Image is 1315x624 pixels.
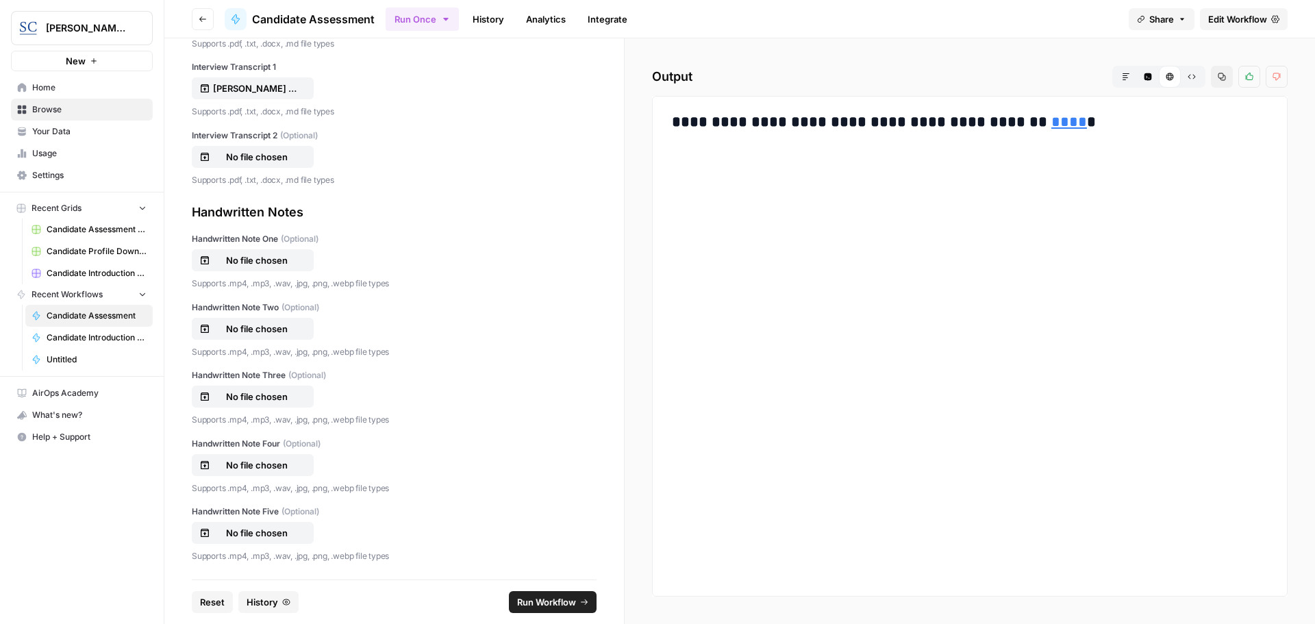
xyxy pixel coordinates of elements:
[25,240,153,262] a: Candidate Profile Download Sheet
[192,277,597,290] p: Supports .mp4, .mp3, .wav, .jpg, .png, .webp file types
[66,54,86,68] span: New
[32,387,147,399] span: AirOps Academy
[192,61,597,73] label: Interview Transcript 1
[192,369,597,382] label: Handwritten Note Three
[280,129,318,142] span: (Optional)
[32,103,147,116] span: Browse
[192,203,597,222] div: Handwritten Notes
[192,482,597,495] p: Supports .mp4, .mp3, .wav, .jpg, .png, .webp file types
[1129,8,1194,30] button: Share
[46,21,129,35] span: [PERSON_NAME] [GEOGRAPHIC_DATA]
[192,146,314,168] button: No file chosen
[192,438,597,450] label: Handwritten Note Four
[281,301,319,314] span: (Optional)
[1200,8,1288,30] a: Edit Workflow
[11,51,153,71] button: New
[25,327,153,349] a: Candidate Introduction and Profile
[47,310,147,322] span: Candidate Assessment
[509,591,597,613] button: Run Workflow
[518,8,574,30] a: Analytics
[25,219,153,240] a: Candidate Assessment Download Sheet
[192,413,597,427] p: Supports .mp4, .mp3, .wav, .jpg, .png, .webp file types
[213,253,301,267] p: No file chosen
[213,82,301,95] p: [PERSON_NAME] and [PERSON_NAME] UCBC deeper dive Transcript.docx
[25,262,153,284] a: Candidate Introduction Download Sheet
[283,438,321,450] span: (Optional)
[192,318,314,340] button: No file chosen
[213,526,301,540] p: No file chosen
[386,8,459,31] button: Run Once
[12,405,152,425] div: What's new?
[213,322,301,336] p: No file chosen
[252,11,375,27] span: Candidate Assessment
[579,8,636,30] a: Integrate
[47,353,147,366] span: Untitled
[192,454,314,476] button: No file chosen
[464,8,512,30] a: History
[11,164,153,186] a: Settings
[32,202,82,214] span: Recent Grids
[281,233,318,245] span: (Optional)
[192,591,233,613] button: Reset
[213,458,301,472] p: No file chosen
[32,125,147,138] span: Your Data
[11,198,153,219] button: Recent Grids
[192,37,597,51] p: Supports .pdf, .txt, .docx, .md file types
[192,173,597,187] p: Supports .pdf, .txt, .docx, .md file types
[32,431,147,443] span: Help + Support
[1149,12,1174,26] span: Share
[11,284,153,305] button: Recent Workflows
[11,121,153,142] a: Your Data
[213,390,301,403] p: No file chosen
[652,66,1288,88] h2: Output
[192,549,597,563] p: Supports .mp4, .mp3, .wav, .jpg, .png, .webp file types
[11,11,153,45] button: Workspace: Stanton Chase Nashville
[32,288,103,301] span: Recent Workflows
[213,150,301,164] p: No file chosen
[11,99,153,121] a: Browse
[192,249,314,271] button: No file chosen
[47,332,147,344] span: Candidate Introduction and Profile
[25,305,153,327] a: Candidate Assessment
[288,369,326,382] span: (Optional)
[200,595,225,609] span: Reset
[32,82,147,94] span: Home
[281,506,319,518] span: (Optional)
[16,16,40,40] img: Stanton Chase Nashville Logo
[192,77,314,99] button: [PERSON_NAME] and [PERSON_NAME] UCBC deeper dive Transcript.docx
[11,77,153,99] a: Home
[238,591,299,613] button: History
[192,522,314,544] button: No file chosen
[47,223,147,236] span: Candidate Assessment Download Sheet
[11,404,153,426] button: What's new?
[192,386,314,408] button: No file chosen
[25,349,153,371] a: Untitled
[47,267,147,279] span: Candidate Introduction Download Sheet
[11,142,153,164] a: Usage
[192,129,597,142] label: Interview Transcript 2
[192,506,597,518] label: Handwritten Note Five
[225,8,375,30] a: Candidate Assessment
[32,147,147,160] span: Usage
[1208,12,1267,26] span: Edit Workflow
[192,105,597,118] p: Supports .pdf, .txt, .docx, .md file types
[192,301,597,314] label: Handwritten Note Two
[192,233,597,245] label: Handwritten Note One
[247,595,278,609] span: History
[47,245,147,258] span: Candidate Profile Download Sheet
[11,426,153,448] button: Help + Support
[32,169,147,182] span: Settings
[517,595,576,609] span: Run Workflow
[11,382,153,404] a: AirOps Academy
[192,345,597,359] p: Supports .mp4, .mp3, .wav, .jpg, .png, .webp file types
